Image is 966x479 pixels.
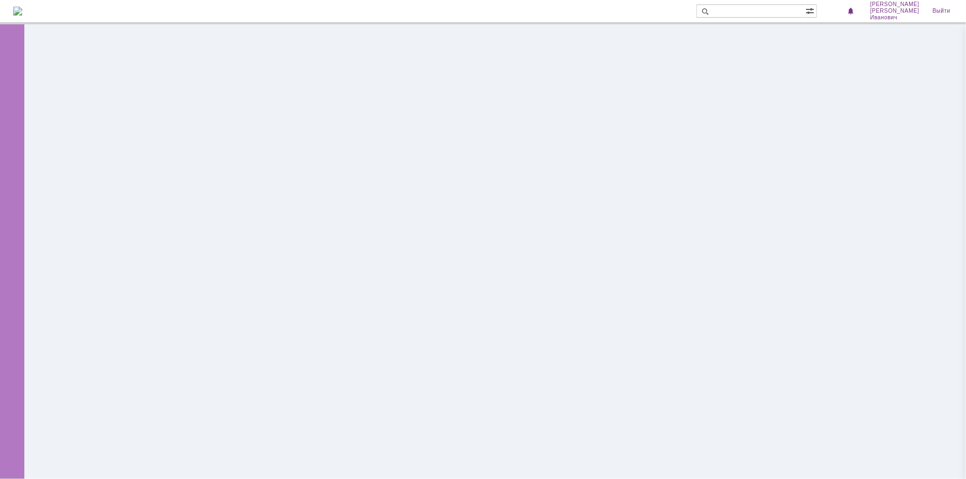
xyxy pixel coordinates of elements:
span: Иванович [870,14,919,21]
span: Расширенный поиск [805,5,817,15]
a: Перейти на домашнюю страницу [13,7,22,15]
img: logo [13,7,22,15]
span: [PERSON_NAME] [870,1,919,8]
span: [PERSON_NAME] [870,8,919,14]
